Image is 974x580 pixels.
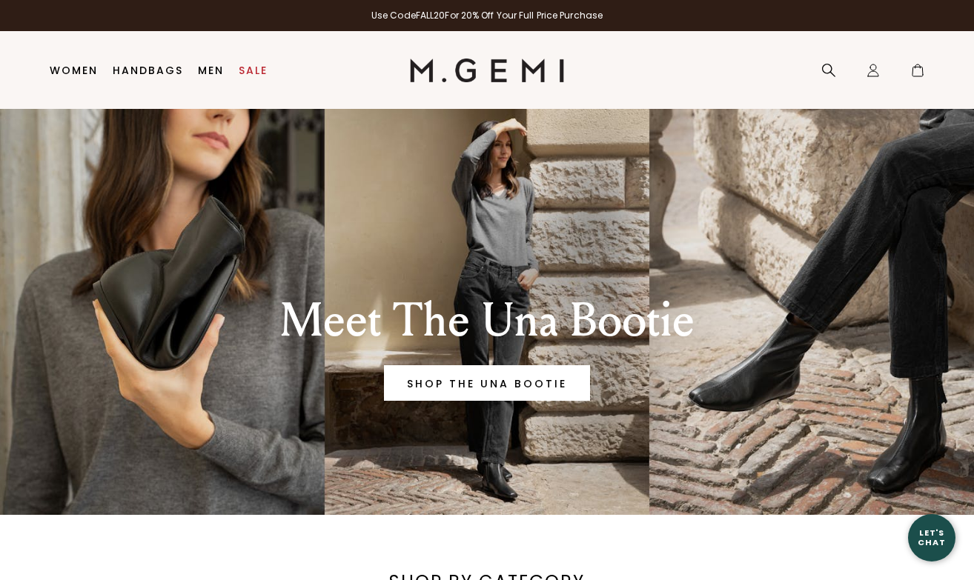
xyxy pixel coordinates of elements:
[416,9,445,21] strong: FALL20
[50,64,98,76] a: Women
[384,365,590,401] a: Banner primary button
[908,528,955,547] div: Let's Chat
[113,64,183,76] a: Handbags
[410,59,565,82] img: M.Gemi
[212,294,762,347] div: Meet The Una Bootie
[198,64,224,76] a: Men
[239,64,268,76] a: Sale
